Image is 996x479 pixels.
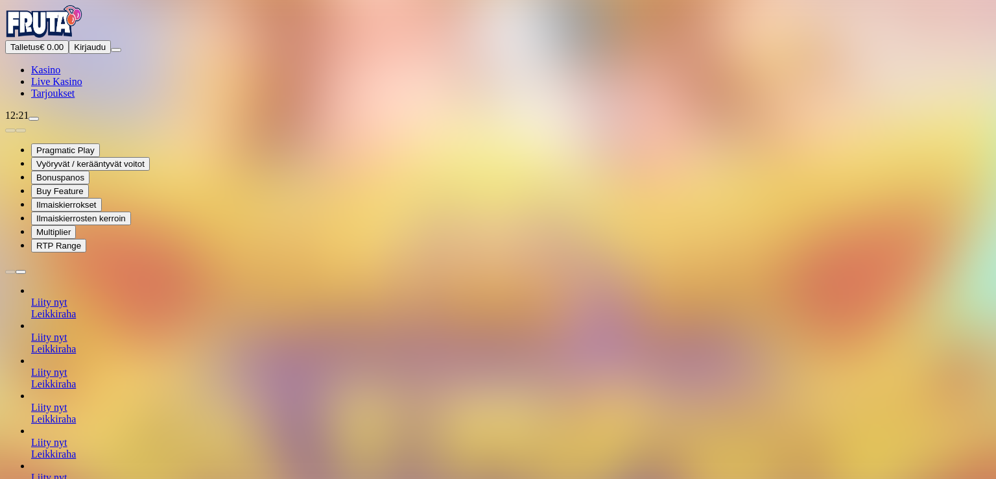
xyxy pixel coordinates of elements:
[31,157,150,171] button: Vyöryvät / kerääntyvät voitot
[36,173,84,182] span: Bonuspanos
[74,42,106,52] span: Kirjaudu
[31,225,76,239] button: Multiplier
[16,129,26,132] button: next slide
[5,129,16,132] button: prev slide
[31,184,89,198] button: Buy Feature
[31,88,75,99] a: Tarjoukset
[5,270,16,274] button: prev slide
[31,297,67,308] a: Liity nyt
[5,5,83,38] img: Fruta
[31,332,67,343] a: Liity nyt
[5,29,83,40] a: Fruta
[31,367,67,378] a: Liity nyt
[31,378,76,389] a: Leikkiraha
[31,198,102,212] button: Ilmaiskierrokset
[31,171,89,184] button: Bonuspanos
[16,270,26,274] button: next slide
[36,241,81,251] span: RTP Range
[111,48,121,52] button: menu
[31,308,76,319] a: Leikkiraha
[31,413,76,424] a: Leikkiraha
[5,64,991,99] nav: Main menu
[5,40,69,54] button: Talletusplus icon€ 0.00
[31,402,67,413] a: Liity nyt
[40,42,64,52] span: € 0.00
[31,212,131,225] button: Ilmaiskierrosten kerroin
[36,227,71,237] span: Multiplier
[10,42,40,52] span: Talletus
[31,239,86,252] button: RTP Range
[36,200,97,210] span: Ilmaiskierrokset
[31,143,100,157] button: Pragmatic Play
[31,64,60,75] a: Kasino
[31,437,67,448] a: Liity nyt
[31,343,76,354] a: Leikkiraha
[69,40,111,54] button: Kirjaudu
[31,76,82,87] a: Live Kasino
[36,145,95,155] span: Pragmatic Play
[36,214,126,223] span: Ilmaiskierrosten kerroin
[29,117,39,121] button: live-chat
[36,186,84,196] span: Buy Feature
[36,159,145,169] span: Vyöryvät / kerääntyvät voitot
[31,448,76,460] a: Leikkiraha
[5,5,991,99] nav: Primary
[5,110,29,121] span: 12:21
